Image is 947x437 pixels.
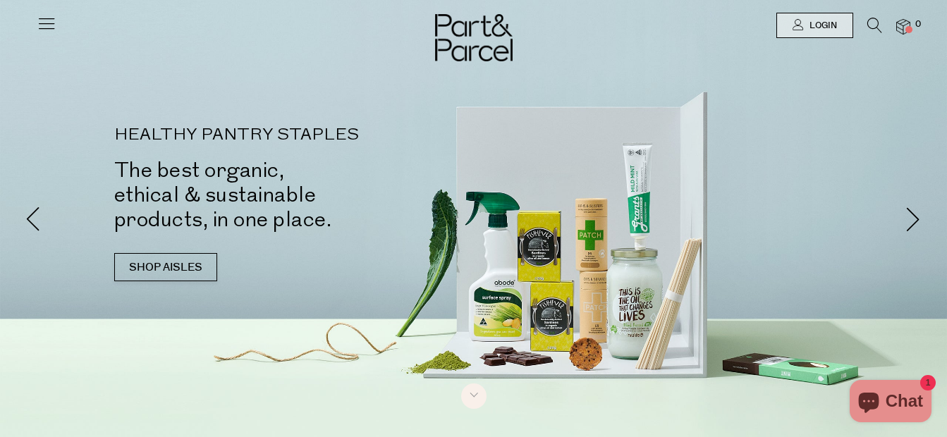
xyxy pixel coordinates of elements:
[776,13,853,38] a: Login
[912,18,924,31] span: 0
[806,20,837,32] span: Login
[435,14,513,61] img: Part&Parcel
[114,127,495,144] p: HEALTHY PANTRY STAPLES
[114,158,495,232] h2: The best organic, ethical & sustainable products, in one place.
[114,253,217,281] a: SHOP AISLES
[896,19,910,34] a: 0
[845,380,936,426] inbox-online-store-chat: Shopify online store chat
